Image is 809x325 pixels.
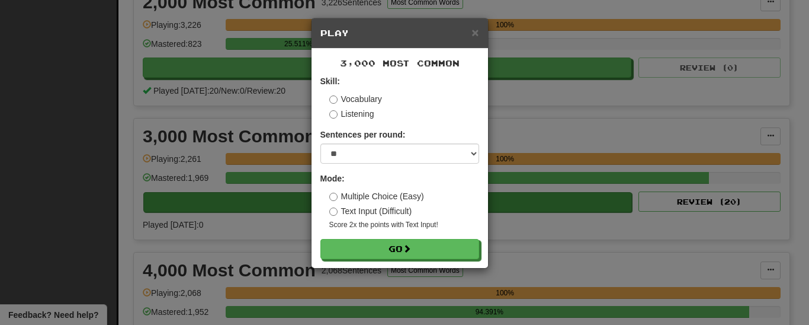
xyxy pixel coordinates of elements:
span: × [471,26,479,39]
button: Close [471,26,479,39]
h5: Play [320,27,479,39]
span: 3,000 Most Common [340,58,460,68]
strong: Skill: [320,77,340,86]
label: Text Input (Difficult) [329,205,412,217]
label: Vocabulary [329,93,382,105]
button: Go [320,239,479,259]
small: Score 2x the points with Text Input ! [329,220,479,230]
input: Text Input (Difficult) [329,208,338,216]
label: Listening [329,108,374,120]
label: Multiple Choice (Easy) [329,190,424,202]
input: Vocabulary [329,95,338,104]
input: Multiple Choice (Easy) [329,193,338,201]
label: Sentences per round: [320,129,406,141]
input: Listening [329,110,338,119]
strong: Mode: [320,174,345,183]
